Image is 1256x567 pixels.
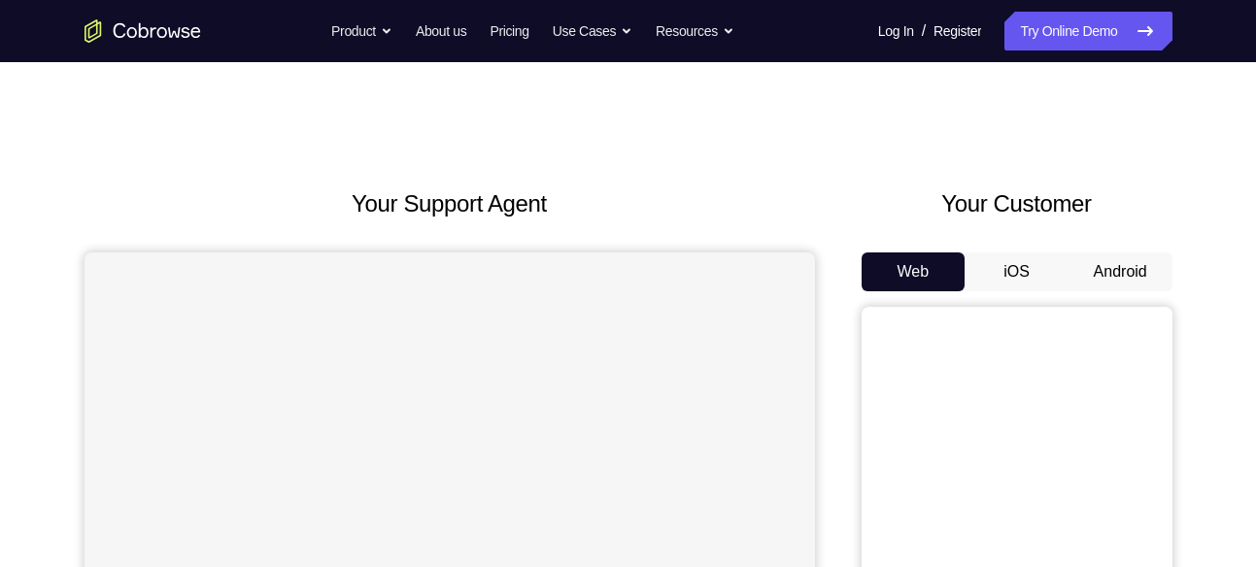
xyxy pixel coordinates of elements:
[331,12,392,50] button: Product
[416,12,466,50] a: About us
[965,252,1069,291] button: iOS
[553,12,632,50] button: Use Cases
[85,186,815,221] h2: Your Support Agent
[85,19,201,43] a: Go to the home page
[862,186,1172,221] h2: Your Customer
[878,12,914,50] a: Log In
[862,252,966,291] button: Web
[490,12,528,50] a: Pricing
[1004,12,1171,50] a: Try Online Demo
[1069,252,1172,291] button: Android
[934,12,981,50] a: Register
[656,12,734,50] button: Resources
[922,19,926,43] span: /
